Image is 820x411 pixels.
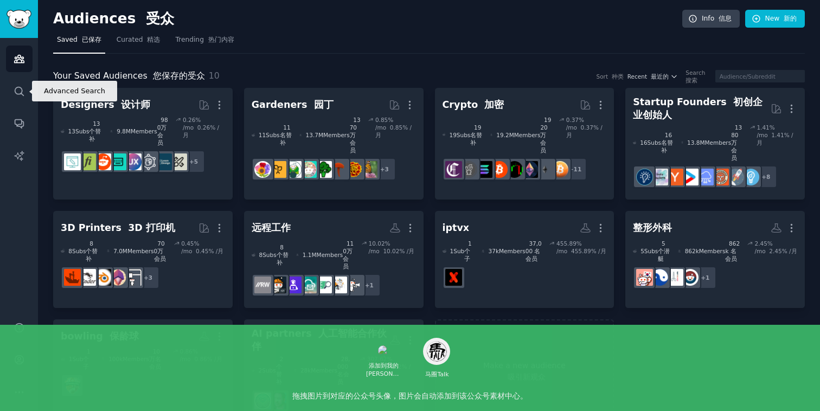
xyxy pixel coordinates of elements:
[296,240,354,270] div: 1.1M Members
[254,277,271,293] img: remoteworking
[757,124,797,162] div: 1.41 % /mo
[244,88,424,200] a: Gardeners 园丁11Subs 11名替补13.7MMembers 1370万会员0.85% /mo 0.85% /月+3gardeningwhatsthisplantmycologyve...
[445,269,462,286] img: iptvx
[79,153,96,170] img: typography
[686,69,711,84] div: Search
[330,161,347,178] img: mycology
[299,116,361,154] div: 13.7M Members
[757,132,793,146] font: 1.41% /月
[725,240,740,262] font: 862k 名会员
[79,269,96,286] img: ender3
[571,248,606,254] font: 455.89% /月
[209,70,220,81] span: 10
[117,35,161,45] span: Curated
[57,35,101,45] span: Saved
[526,240,542,262] font: 37,000 名会员
[53,10,682,28] h2: Audiences
[53,69,205,83] span: Your Saved Audiences
[769,248,797,254] font: 2.45% /月
[694,266,716,289] div: + 1
[53,211,233,308] a: 3D Printers 3D 打印机8Subs 8个替补7.0MMembers 700万会员0.45% /mo 0.45% /月+33Dprinting3Dmodelingblenderende...
[53,31,105,54] a: Saved 已保存
[681,124,742,162] div: 13.8M Members
[270,277,286,293] img: CodingJobs
[314,99,334,110] font: 园丁
[137,266,159,289] div: + 3
[155,153,172,170] img: learndesign
[636,169,653,185] img: Entrepreneurship
[784,15,797,22] font: 新的
[686,77,697,84] font: 搜索
[154,240,166,262] font: 700万会员
[697,169,714,185] img: SaaS
[754,240,797,262] div: 2.45 % /mo
[128,222,175,233] font: 3D 打印机
[94,153,111,170] img: logodesign
[125,153,142,170] img: UXDesign
[182,150,205,173] div: + 5
[712,169,729,185] img: EntrepreneurRideAlong
[252,221,291,235] div: 远程工作
[682,169,699,185] img: startup
[375,124,412,138] font: 0.85% /月
[633,221,672,235] div: 整形外科
[731,124,742,161] font: 1380万会员
[146,10,174,27] font: 受众
[719,15,732,22] font: 信息
[280,124,292,146] font: 11名替补
[147,36,160,43] font: 精选
[110,116,168,146] div: 9.8M Members
[196,248,223,254] font: 0.45% /月
[82,36,101,43] font: 已保存
[633,240,670,262] div: 5 Sub s
[597,73,624,80] div: Sort
[470,124,482,146] font: 19名替补
[330,277,347,293] img: RemoteJobs
[64,269,81,286] img: FixMyPrint
[566,116,607,154] div: 0.37 % /mo
[125,269,142,286] img: 3Dprinting
[113,31,164,54] a: Curated 精选
[682,269,699,286] img: koreatravel
[490,116,552,154] div: 19.2M Members
[661,132,673,153] font: 16名替补
[443,240,475,262] div: 1 Sub
[375,116,416,154] div: 0.85 % /mo
[464,240,471,262] font: 1个子
[667,169,683,185] img: ycombinator
[208,36,234,43] font: 热门内容
[157,117,168,146] font: 980万会员
[540,117,551,153] font: 1920万会员
[358,274,381,297] div: + 1
[277,244,289,266] font: 8个替补
[667,269,683,286] img: PlasticSurgery
[633,95,771,122] div: Startup Founders
[343,240,354,269] font: 110万会员
[636,269,653,286] img: KoreaSeoulBeauty
[715,70,805,82] input: Audience/Subreddit
[244,211,424,308] a: 远程工作8Subs 8个替补1.1MMembers 110万会员10.02% /mo 10.02% /月+1freelance_forhireRemoteJobsjobboardsearchre...
[445,161,462,178] img: Crypto_Currency_News
[651,169,668,185] img: indiehackers
[460,161,477,178] img: CryptoCurrencies
[443,116,483,154] div: 19 Sub s
[252,240,289,270] div: 8 Sub s
[742,169,759,185] img: Entrepreneur
[181,240,225,262] div: 0.45 % /mo
[107,240,166,262] div: 7.0M Members
[89,120,101,142] font: 13个替补
[678,240,740,262] div: 862k Members
[536,161,553,178] img: ethereum
[350,117,361,153] font: 1370万会员
[140,153,157,170] img: userexperience
[175,35,234,45] span: Trending
[285,277,302,293] img: RemoteJobHunters
[171,31,238,54] a: Trending 热门内容
[625,211,805,308] a: 整形外科5Subs 5个潜艇862kMembers 862k 名会员2.45% /mo 2.45% /月+1koreatravelPlasticSurgerySeoulPlasticSurger...
[435,88,614,200] a: Crypto 加密19Subs 19名替补19.2MMembers 1920万会员0.37% /mo 0.37% /月+11BitcoinethereumethtraderCryptoMarke...
[61,240,99,262] div: 8 Sub s
[556,240,606,262] div: 455.89 % /mo
[300,161,317,178] img: succulents
[564,158,587,181] div: + 11
[345,161,362,178] img: whatsthisplant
